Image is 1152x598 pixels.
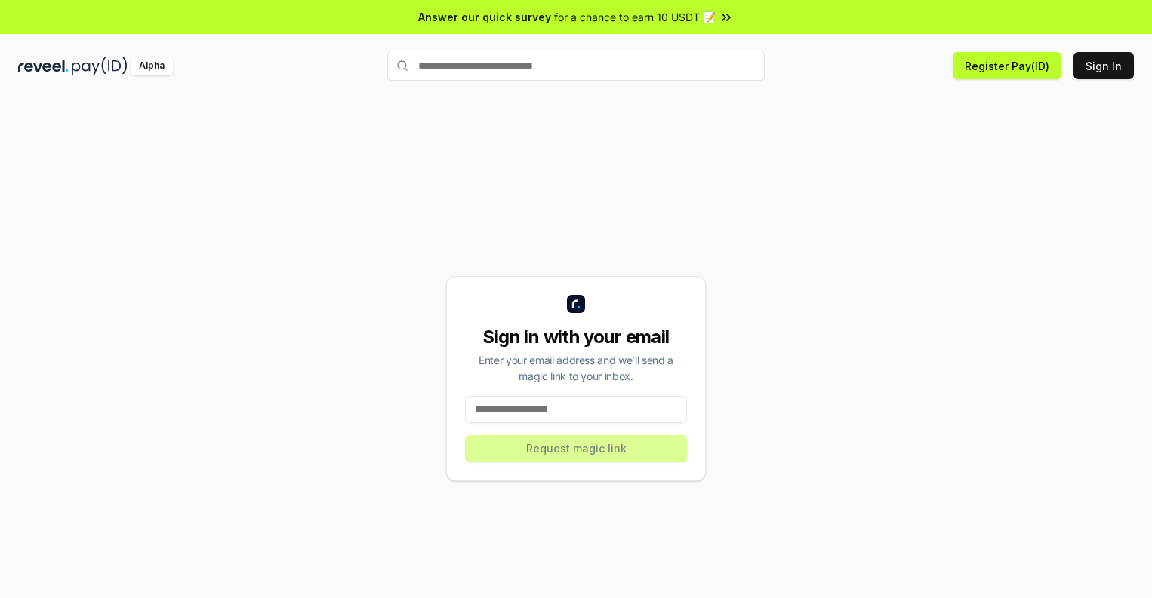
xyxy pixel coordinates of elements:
span: for a chance to earn 10 USDT 📝 [554,9,716,25]
div: Sign in with your email [465,325,687,349]
button: Register Pay(ID) [953,52,1061,79]
img: reveel_dark [18,57,69,75]
span: Answer our quick survey [418,9,551,25]
button: Sign In [1073,52,1134,79]
div: Alpha [131,57,173,75]
div: Enter your email address and we’ll send a magic link to your inbox. [465,352,687,384]
img: logo_small [567,295,585,313]
img: pay_id [72,57,128,75]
